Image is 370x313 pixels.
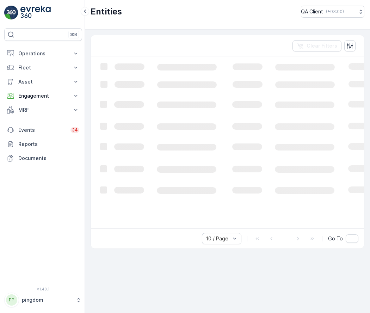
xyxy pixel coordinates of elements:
p: QA Client [301,8,323,15]
p: Operations [18,50,68,57]
span: v 1.48.1 [4,287,82,291]
p: MRF [18,106,68,113]
button: PPpingdom [4,293,82,307]
button: QA Client(+03:00) [301,6,364,18]
span: Go To [328,235,343,242]
button: Operations [4,47,82,61]
p: Reports [18,141,79,148]
a: Events34 [4,123,82,137]
p: Asset [18,78,68,85]
a: Reports [4,137,82,151]
p: pingdom [22,296,72,303]
p: ⌘B [70,32,77,37]
button: Clear Filters [292,40,341,51]
img: logo [4,6,18,20]
p: 34 [72,127,78,133]
p: Engagement [18,92,68,99]
img: logo_light-DOdMpM7g.png [20,6,51,20]
p: Entities [91,6,122,17]
button: Asset [4,75,82,89]
button: Fleet [4,61,82,75]
button: MRF [4,103,82,117]
p: Fleet [18,64,68,71]
button: Engagement [4,89,82,103]
p: ( +03:00 ) [326,9,344,14]
div: PP [6,294,17,306]
p: Clear Filters [307,42,337,49]
p: Documents [18,155,79,162]
p: Events [18,127,66,134]
a: Documents [4,151,82,165]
